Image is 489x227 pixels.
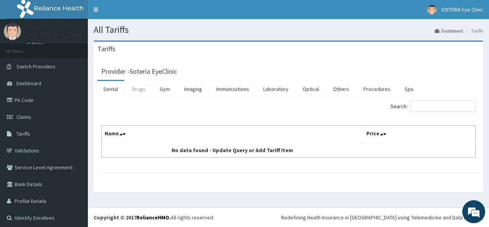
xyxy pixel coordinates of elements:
[97,45,115,52] h3: Tariffs
[101,68,177,75] h3: Provider - Soteria EyeClinic
[154,81,176,97] a: Gym
[27,42,45,47] a: Online
[357,81,397,97] a: Procedures
[441,6,483,13] span: SOTERIA Eye Clinic
[281,214,483,221] div: Redefining Heath Insurance in [GEOGRAPHIC_DATA] using Telemedicine and Data Science!
[16,80,41,87] span: Dashboard
[296,81,325,97] a: Optical
[126,81,152,97] a: Drugs
[257,81,295,97] a: Laboratory
[102,143,363,157] td: No data found - Update Query or Add Tariff Item
[427,5,437,15] img: User Image
[363,126,476,143] th: Price
[14,38,31,57] img: d_794563401_company_1708531726252_794563401
[390,101,476,112] label: Search:
[40,43,128,53] div: Chat with us now
[398,81,419,97] a: Spa
[44,66,105,143] span: We're online!
[94,214,171,221] strong: Copyright © 2017 .
[410,101,476,112] input: Search:
[435,28,463,34] a: Dashboard
[88,208,489,227] footer: All rights reserved.
[4,23,21,40] img: User Image
[97,81,124,97] a: Dental
[210,81,255,97] a: Immunizations
[464,28,483,34] li: Tariffs
[327,81,355,97] a: Others
[16,130,30,137] span: Tariffs
[16,63,55,70] span: Switch Providers
[4,148,146,175] textarea: Type your message and hit 'Enter'
[16,113,31,120] span: Claims
[27,31,82,38] p: SOTERIA Eye Clinic
[102,126,363,143] th: Name
[136,214,169,221] a: RelianceHMO
[94,25,483,35] h1: All Tariffs
[178,81,208,97] a: Imaging
[125,4,144,22] div: Minimize live chat window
